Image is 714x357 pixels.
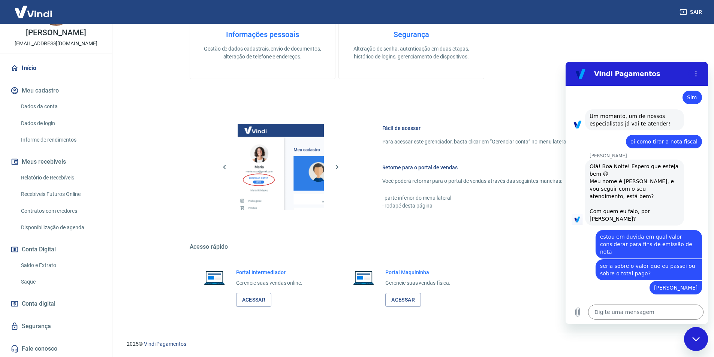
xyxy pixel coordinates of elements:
[18,203,103,219] a: Contratos com credores
[684,327,708,351] iframe: Botão para abrir a janela de mensagens, conversa em andamento
[127,340,696,348] p: 2025 ©
[15,40,97,48] p: [EMAIL_ADDRESS][DOMAIN_NAME]
[351,45,472,61] p: Alteração de senha, autenticação em duas etapas, histórico de logins, gerenciamento de dispositivos.
[678,5,705,19] button: Sair
[566,62,708,324] iframe: Janela de mensagens
[236,279,303,287] p: Gerencie suas vendas online.
[9,0,58,23] img: Vindi
[18,187,103,202] a: Recebíveis Futuros Online
[26,29,86,37] p: [PERSON_NAME]
[9,82,103,99] button: Meu cadastro
[236,293,272,307] a: Acessar
[385,279,451,287] p: Gerencie suas vendas física.
[9,154,103,170] button: Meus recebíveis
[348,269,379,287] img: Imagem de um notebook aberto
[9,296,103,312] a: Conta digital
[18,258,103,273] a: Saldo e Extrato
[190,243,633,251] h5: Acesso rápido
[382,194,615,202] p: - parte inferior do menu lateral
[9,318,103,335] a: Segurança
[382,177,615,185] p: Você poderá retornar para o portal de vendas através das seguintes maneiras:
[382,164,615,171] h6: Retorne para o portal de vendas
[18,274,103,290] a: Saque
[9,60,103,76] a: Início
[18,170,103,185] a: Relatório de Recebíveis
[22,299,55,309] span: Conta digital
[18,220,103,235] a: Disponibilização de agenda
[385,293,421,307] a: Acessar
[18,132,103,148] a: Informe de rendimentos
[382,124,615,132] h6: Fácil de acessar
[238,124,324,210] img: Imagem da dashboard mostrando o botão de gerenciar conta na sidebar no lado esquerdo
[202,45,323,61] p: Gestão de dados cadastrais, envio de documentos, alteração de telefone e endereços.
[236,269,303,276] h6: Portal Intermediador
[351,30,472,39] h4: Segurança
[385,269,451,276] h6: Portal Maquininha
[18,116,103,131] a: Dados de login
[9,241,103,258] button: Conta Digital
[199,269,230,287] img: Imagem de um notebook aberto
[382,202,615,210] p: - rodapé desta página
[202,30,323,39] h4: Informações pessoais
[144,341,186,347] a: Vindi Pagamentos
[382,138,615,146] p: Para acessar este gerenciador, basta clicar em “Gerenciar conta” no menu lateral do portal de ven...
[9,341,103,357] a: Fale conosco
[18,99,103,114] a: Dados da conta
